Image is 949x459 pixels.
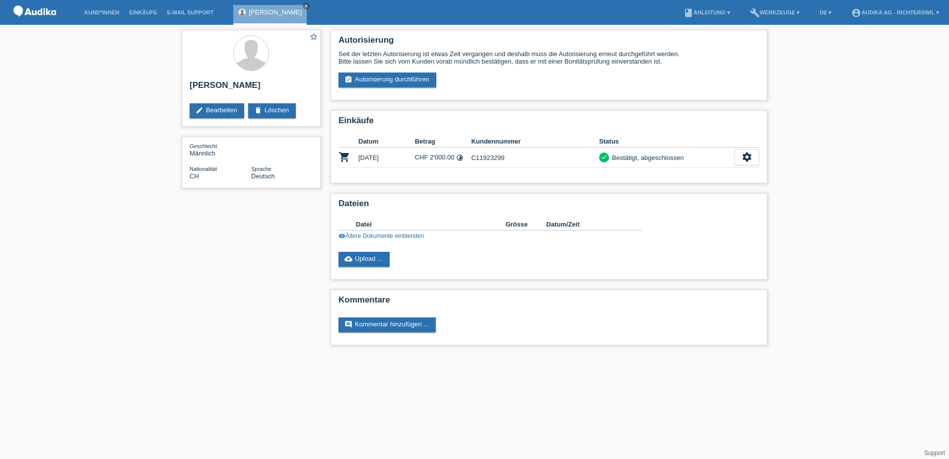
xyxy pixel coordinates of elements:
i: cloud_upload [344,255,352,263]
span: Geschlecht [190,143,217,149]
i: POSP00024862 [339,151,350,163]
i: Fixe Raten (12 Raten) [456,154,464,161]
a: DE ▾ [814,9,836,15]
i: book [683,8,693,18]
a: buildWerkzeuge ▾ [745,9,805,15]
a: [PERSON_NAME] [249,8,302,16]
a: commentKommentar hinzufügen ... [339,317,436,332]
i: visibility [339,232,345,239]
a: visibilityÄltere Dokumente einblenden [339,232,424,239]
i: assignment_turned_in [344,76,352,83]
i: edit [196,106,203,114]
a: deleteLöschen [248,103,296,118]
i: build [750,8,760,18]
h2: Autorisierung [339,35,759,50]
a: Einkäufe [124,9,162,15]
i: delete [254,106,262,114]
span: Schweiz [190,172,199,180]
th: Datei [356,219,505,230]
a: POS — MF Group [10,19,60,27]
th: Betrag [415,136,472,148]
a: editBearbeiten [190,103,244,118]
div: Seit der letzten Autorisierung ist etwas Zeit vergangen und deshalb muss die Autorisierung erneut... [339,50,759,65]
div: Bestätigt, abgeschlossen [609,153,684,163]
th: Status [599,136,735,148]
i: comment [344,320,352,328]
a: bookAnleitung ▾ [678,9,735,15]
th: Datum/Zeit [546,219,628,230]
i: close [304,3,309,8]
a: Support [924,450,945,457]
th: Grösse [505,219,546,230]
a: close [303,2,310,9]
a: Kund*innen [79,9,124,15]
div: Männlich [190,142,251,157]
i: settings [742,152,752,162]
i: account_circle [851,8,861,18]
td: [DATE] [358,148,415,168]
i: star_border [309,32,318,41]
h2: Kommentare [339,295,759,310]
h2: [PERSON_NAME] [190,80,313,95]
a: account_circleAudika AG - Richterswil ▾ [846,9,944,15]
td: C11923299 [471,148,599,168]
span: Nationalität [190,166,217,172]
h2: Einkäufe [339,116,759,131]
span: Sprache [251,166,271,172]
td: CHF 2'000.00 [415,148,472,168]
a: star_border [309,32,318,43]
a: assignment_turned_inAutorisierung durchführen [339,73,436,87]
h2: Dateien [339,199,759,214]
a: cloud_uploadUpload ... [339,252,390,267]
a: E-Mail Support [162,9,219,15]
i: check [601,153,608,160]
span: Deutsch [251,172,275,180]
th: Datum [358,136,415,148]
th: Kundennummer [471,136,599,148]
